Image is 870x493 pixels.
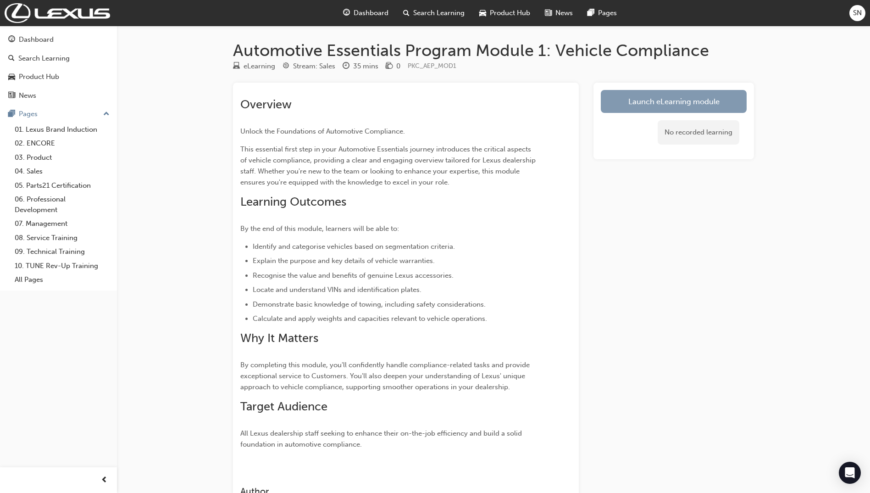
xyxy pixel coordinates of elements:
[233,62,240,71] span: learningResourceType_ELEARNING-icon
[555,8,573,18] span: News
[11,259,113,273] a: 10. TUNE Rev-Up Training
[103,108,110,120] span: up-icon
[4,31,113,48] a: Dashboard
[4,68,113,85] a: Product Hub
[8,36,15,44] span: guage-icon
[11,245,113,259] a: 09. Technical Training
[4,29,113,106] button: DashboardSearch LearningProduct HubNews
[598,8,617,18] span: Pages
[4,87,113,104] a: News
[19,90,36,101] div: News
[353,61,378,72] div: 35 mins
[253,314,487,323] span: Calculate and apply weights and capacities relevant to vehicle operations.
[233,61,275,72] div: Type
[233,40,754,61] h1: Automotive Essentials Program Module 1: Vehicle Compliance
[658,120,739,145] div: No recorded learning
[240,127,405,135] span: Unlock the Foundations of Automotive Compliance.
[253,257,435,265] span: Explain the purpose and key details of vehicle warranties.
[408,62,456,70] span: Learning resource code
[343,7,350,19] span: guage-icon
[11,231,113,245] a: 08. Service Training
[4,50,113,67] a: Search Learning
[8,110,15,118] span: pages-icon
[11,179,113,193] a: 05. Parts21 Certification
[19,109,38,119] div: Pages
[479,7,486,19] span: car-icon
[343,62,349,71] span: clock-icon
[11,123,113,137] a: 01. Lexus Brand Induction
[403,7,410,19] span: search-icon
[240,361,532,391] span: By completing this module, you'll confidently handle compliance-related tasks and provide excepti...
[11,151,113,165] a: 03. Product
[580,4,624,22] a: pages-iconPages
[853,8,862,18] span: SN
[849,5,865,21] button: SN
[8,92,15,100] span: news-icon
[343,61,378,72] div: Duration
[240,195,346,209] span: Learning Outcomes
[283,61,335,72] div: Stream
[244,61,275,72] div: eLearning
[4,106,113,123] button: Pages
[253,300,486,308] span: Demonstrate basic knowledge of towing, including safety considerations.
[283,62,289,71] span: target-icon
[11,273,113,287] a: All Pages
[472,4,538,22] a: car-iconProduct Hub
[8,55,15,63] span: search-icon
[240,145,538,186] span: This essential first step in your Automotive Essentials journey introduces the critical aspects o...
[19,72,59,82] div: Product Hub
[396,4,472,22] a: search-iconSearch Learning
[11,192,113,217] a: 06. Professional Development
[601,90,747,113] a: Launch eLearning module
[545,7,552,19] span: news-icon
[240,224,399,233] span: By the end of this module, learners will be able to:
[354,8,388,18] span: Dashboard
[11,136,113,151] a: 02. ENCORE
[490,8,530,18] span: Product Hub
[253,271,454,280] span: Recognise the value and benefits of genuine Lexus accessories.
[253,242,455,251] span: Identify and categorise vehicles based on segmentation criteria.
[240,97,292,112] span: Overview
[293,61,335,72] div: Stream: Sales
[396,61,400,72] div: 0
[19,34,54,45] div: Dashboard
[11,164,113,179] a: 04. Sales
[5,3,110,23] img: Trak
[11,217,113,231] a: 07. Management
[240,399,327,414] span: Target Audience
[240,429,524,448] span: All Lexus dealership staff seeking to enhance their on-the-job efficiency and build a solid found...
[101,475,108,486] span: prev-icon
[386,62,393,71] span: money-icon
[336,4,396,22] a: guage-iconDashboard
[386,61,400,72] div: Price
[587,7,594,19] span: pages-icon
[253,286,421,294] span: Locate and understand VINs and identification plates.
[18,53,70,64] div: Search Learning
[413,8,465,18] span: Search Learning
[839,462,861,484] div: Open Intercom Messenger
[538,4,580,22] a: news-iconNews
[8,73,15,81] span: car-icon
[240,331,318,345] span: Why It Matters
